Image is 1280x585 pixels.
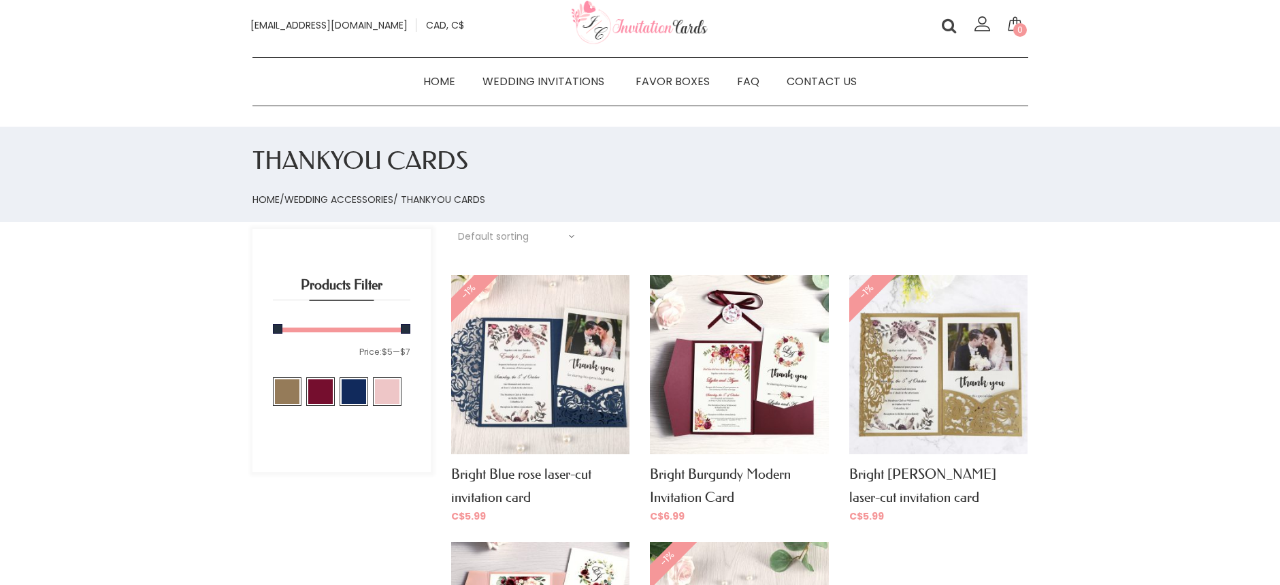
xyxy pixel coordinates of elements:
span: -1% [825,255,904,335]
a: Bright Burgundy Modern Invitation Card [650,466,791,505]
span: $5 [382,346,393,358]
span: 5.99 [451,509,486,523]
span: [EMAIL_ADDRESS][DOMAIN_NAME] [250,18,408,32]
nav: / / Thankyou Cards [252,192,1028,208]
a: -1% [849,357,1028,370]
a: Wedding Invitations [469,72,622,91]
a: [EMAIL_ADDRESS][DOMAIN_NAME] [242,18,416,32]
span: 6.99 [650,509,685,523]
span: -1% [427,255,506,335]
a: Home [252,193,280,206]
a: Contact Us [773,72,870,91]
select: Shop order [451,229,581,245]
a: Login/register [971,20,993,34]
h1: Thankyou Cards [252,140,1028,182]
a: Bright Blue rose laser-cut invitation card [451,466,591,505]
span: C$ [650,509,663,523]
a: 0 [1004,12,1027,39]
a: Favor Boxes [622,72,723,91]
span: C$ [451,509,465,523]
a: Your customized wedding cards [572,35,708,49]
a: FAQ [723,72,773,91]
a: Home [410,72,469,91]
a: Wedding Accessories [284,193,393,206]
span: $7 [400,346,410,358]
a: -1% [451,357,629,370]
span: C$ [849,509,863,523]
img: Invitationcards [572,1,708,46]
div: Price: — [359,342,410,362]
span: 0 [1013,23,1027,37]
h4: Products Filter [273,273,411,300]
span: 5.99 [849,509,884,523]
a: Bright [PERSON_NAME] laser-cut invitation card [849,466,996,505]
